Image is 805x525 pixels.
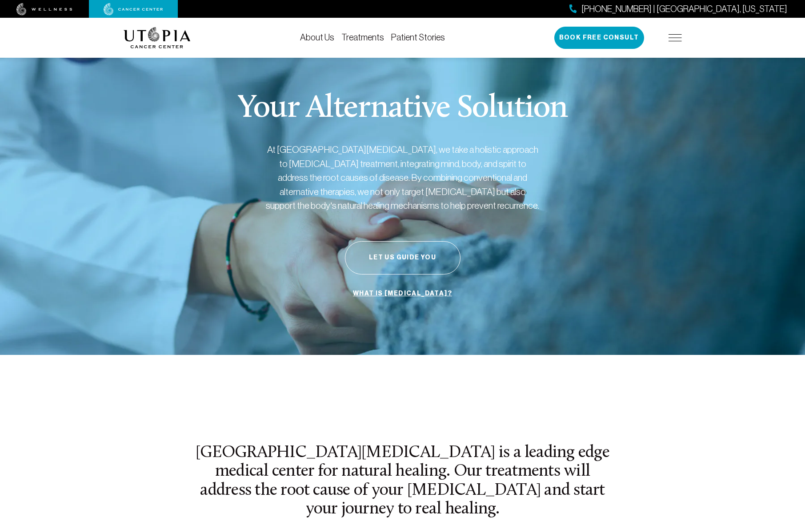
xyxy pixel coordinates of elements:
[124,27,191,48] img: logo
[351,285,454,302] a: What is [MEDICAL_DATA]?
[237,93,568,125] p: Your Alternative Solution
[265,143,541,213] p: At [GEOGRAPHIC_DATA][MEDICAL_DATA], we take a holistic approach to [MEDICAL_DATA] treatment, inte...
[669,34,682,41] img: icon-hamburger
[554,27,644,49] button: Book Free Consult
[195,444,611,519] h2: [GEOGRAPHIC_DATA][MEDICAL_DATA] is a leading edge medical center for natural healing. Our treatme...
[104,3,163,16] img: cancer center
[300,32,334,42] a: About Us
[16,3,72,16] img: wellness
[391,32,445,42] a: Patient Stories
[345,241,461,274] button: Let Us Guide You
[581,3,787,16] span: [PHONE_NUMBER] | [GEOGRAPHIC_DATA], [US_STATE]
[569,3,787,16] a: [PHONE_NUMBER] | [GEOGRAPHIC_DATA], [US_STATE]
[341,32,384,42] a: Treatments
